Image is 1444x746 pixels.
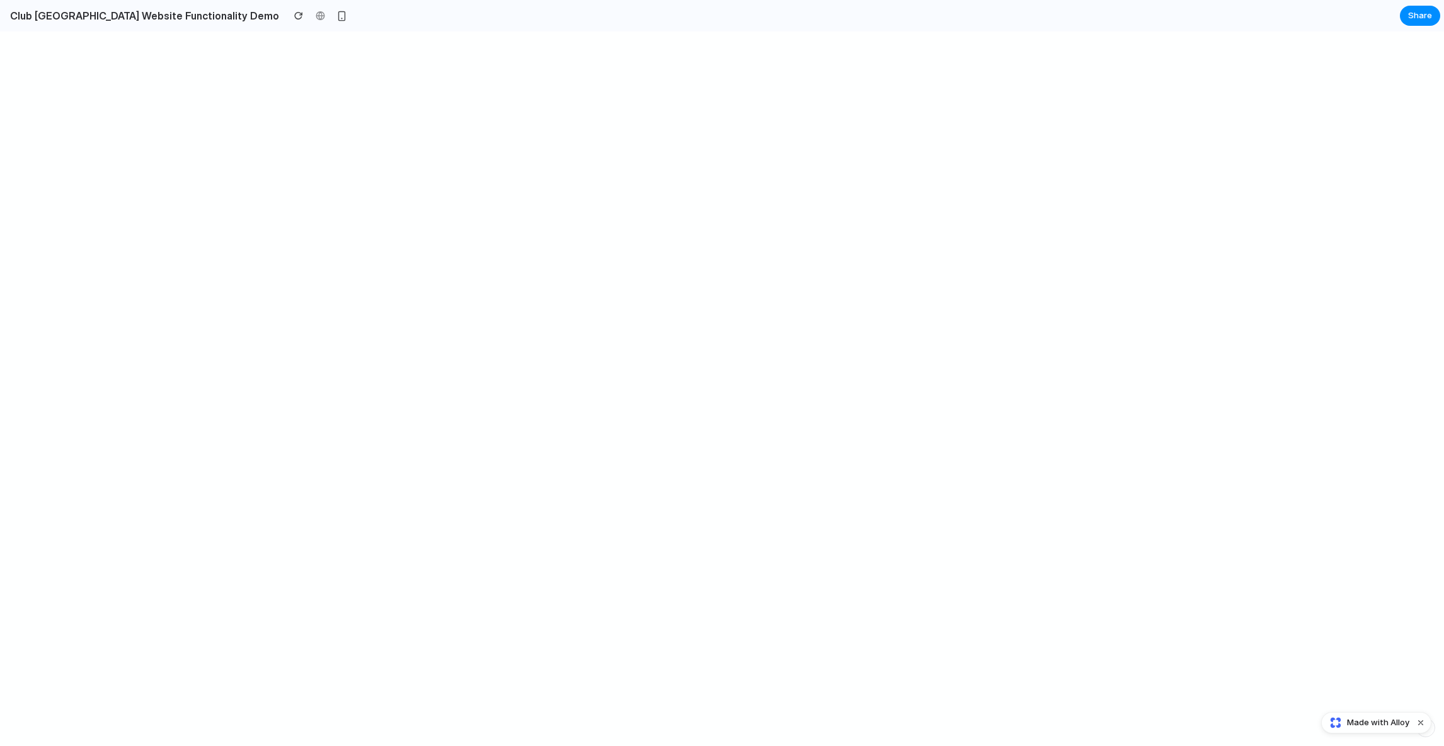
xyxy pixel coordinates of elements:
button: Dismiss watermark [1413,715,1428,730]
a: Made with Alloy [1322,716,1411,729]
span: Share [1408,9,1432,22]
span: Made with Alloy [1347,716,1409,729]
button: Share [1400,6,1440,26]
h2: Club [GEOGRAPHIC_DATA] Website Functionality Demo [5,8,279,23]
